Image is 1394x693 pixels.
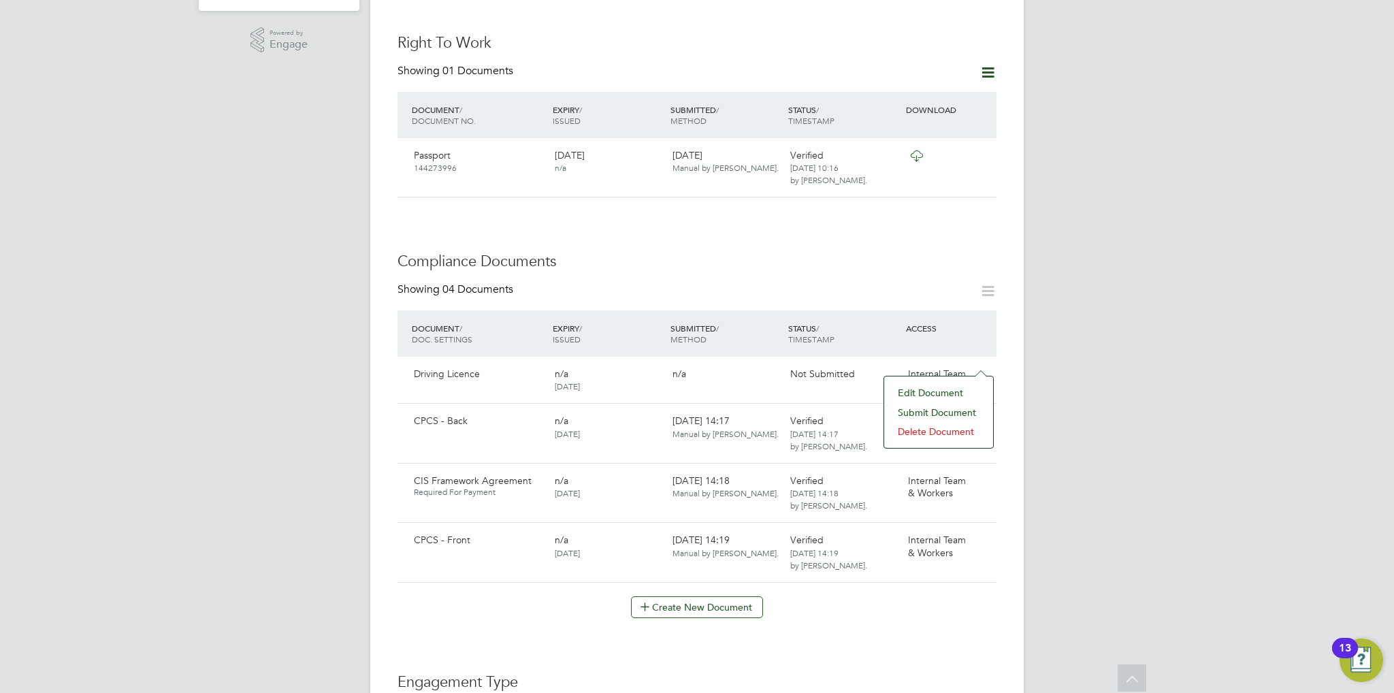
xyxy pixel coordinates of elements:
[414,162,457,173] span: 144273996
[555,547,580,558] span: [DATE]
[1340,639,1383,682] button: Open Resource Center, 13 new notifications
[398,33,996,53] h3: Right To Work
[788,334,834,344] span: TIMESTAMP
[555,368,568,380] span: n/a
[549,316,667,351] div: EXPIRY
[270,39,308,50] span: Engage
[667,144,785,179] div: [DATE]
[672,415,779,439] span: [DATE] 14:17
[785,97,903,133] div: STATUS
[408,97,549,133] div: DOCUMENT
[908,534,966,558] span: Internal Team & Workers
[670,115,707,126] span: METHOD
[790,149,824,161] span: Verified
[672,547,779,558] span: Manual by [PERSON_NAME].
[579,104,582,115] span: /
[459,323,462,334] span: /
[790,547,867,570] span: [DATE] 14:19 by [PERSON_NAME].
[672,534,779,558] span: [DATE] 14:19
[790,428,867,451] span: [DATE] 14:17 by [PERSON_NAME].
[790,487,867,511] span: [DATE] 14:18 by [PERSON_NAME].
[270,27,308,39] span: Powered by
[816,323,819,334] span: /
[716,323,719,334] span: /
[459,104,462,115] span: /
[672,474,779,499] span: [DATE] 14:18
[790,415,824,427] span: Verified
[442,64,513,78] span: 01 Documents
[398,64,516,78] div: Showing
[408,144,549,179] div: Passport
[785,316,903,351] div: STATUS
[672,162,779,173] span: Manual by [PERSON_NAME].
[555,534,568,546] span: n/a
[555,474,568,487] span: n/a
[414,474,532,487] span: CIS Framework Agreement
[667,316,785,351] div: SUBMITTED
[549,144,667,179] div: [DATE]
[670,334,707,344] span: METHOD
[891,422,986,441] li: Delete Document
[549,97,667,133] div: EXPIRY
[903,97,996,122] div: DOWNLOAD
[908,368,966,380] span: Internal Team
[903,316,996,340] div: ACCESS
[250,27,308,53] a: Powered byEngage
[667,97,785,133] div: SUBMITTED
[790,534,824,546] span: Verified
[672,428,779,439] span: Manual by [PERSON_NAME].
[553,115,581,126] span: ISSUED
[555,428,580,439] span: [DATE]
[631,596,763,618] button: Create New Document
[398,252,996,272] h3: Compliance Documents
[816,104,819,115] span: /
[398,283,516,297] div: Showing
[790,368,855,380] span: Not Submitted
[408,316,549,351] div: DOCUMENT
[891,403,986,422] li: Submit Document
[414,487,544,498] span: Required For Payment
[579,323,582,334] span: /
[672,487,779,498] span: Manual by [PERSON_NAME].
[790,474,824,487] span: Verified
[790,162,839,173] span: [DATE] 10:16
[1339,648,1351,666] div: 13
[412,334,472,344] span: DOC. SETTINGS
[555,415,568,427] span: n/a
[908,474,966,499] span: Internal Team & Workers
[790,174,867,185] span: by [PERSON_NAME].
[412,115,476,126] span: DOCUMENT NO.
[414,534,470,546] span: CPCS - Front
[716,104,719,115] span: /
[672,368,686,380] span: n/a
[442,283,513,296] span: 04 Documents
[555,162,566,173] span: n/a
[414,368,480,380] span: Driving Licence
[891,383,986,402] li: Edit Document
[788,115,834,126] span: TIMESTAMP
[555,487,580,498] span: [DATE]
[553,334,581,344] span: ISSUED
[555,381,580,391] span: [DATE]
[398,673,996,692] h3: Engagement Type
[414,415,468,427] span: CPCS - Back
